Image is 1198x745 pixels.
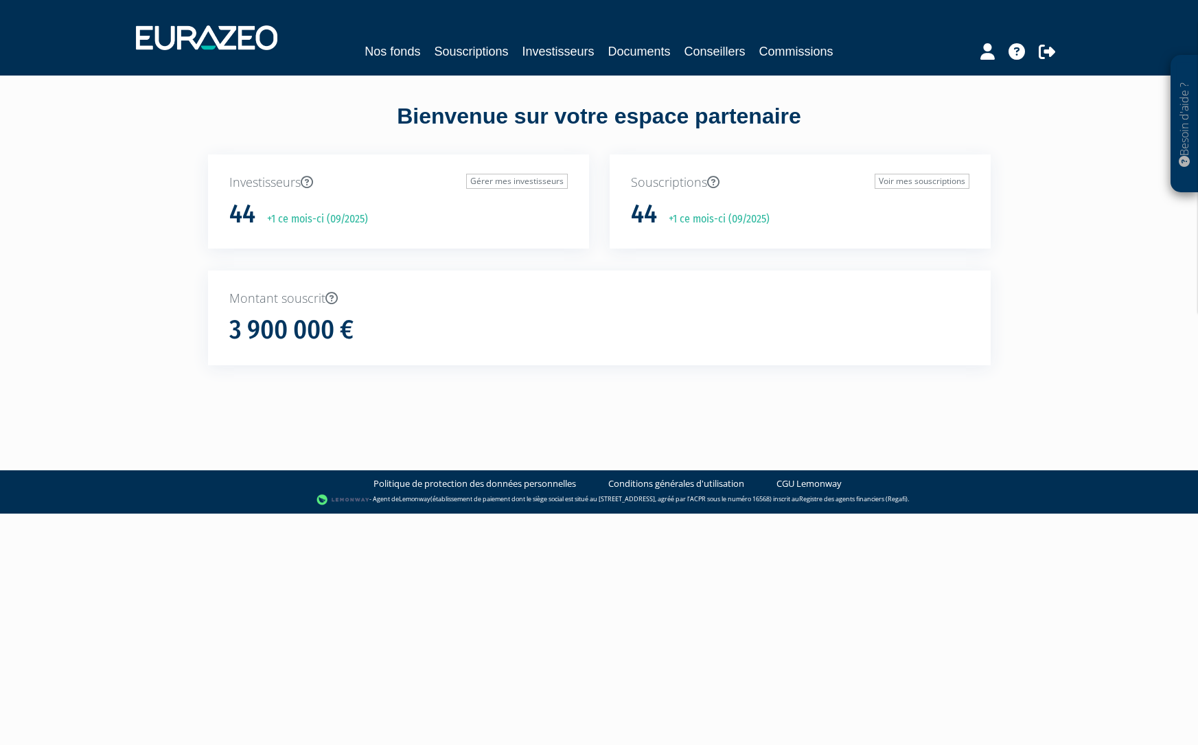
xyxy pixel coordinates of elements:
a: Conditions générales d'utilisation [608,477,744,490]
a: Gérer mes investisseurs [466,174,568,189]
a: Nos fonds [365,42,420,61]
p: Montant souscrit [229,290,969,308]
p: Investisseurs [229,174,568,192]
div: Bienvenue sur votre espace partenaire [198,101,1001,154]
a: Commissions [759,42,833,61]
a: Lemonway [399,494,430,503]
a: Souscriptions [434,42,508,61]
h1: 3 900 000 € [229,316,354,345]
a: Politique de protection des données personnelles [373,477,576,490]
div: - Agent de (établissement de paiement dont le siège social est situé au [STREET_ADDRESS], agréé p... [14,493,1184,507]
p: +1 ce mois-ci (09/2025) [257,211,368,227]
img: 1732889491-logotype_eurazeo_blanc_rvb.png [136,25,277,50]
a: Documents [608,42,671,61]
a: Voir mes souscriptions [875,174,969,189]
p: Souscriptions [631,174,969,192]
p: +1 ce mois-ci (09/2025) [659,211,770,227]
h1: 44 [229,200,255,229]
h1: 44 [631,200,657,229]
a: CGU Lemonway [776,477,842,490]
img: logo-lemonway.png [316,493,369,507]
a: Registre des agents financiers (Regafi) [799,494,908,503]
a: Investisseurs [522,42,594,61]
a: Conseillers [684,42,746,61]
p: Besoin d'aide ? [1177,62,1193,186]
